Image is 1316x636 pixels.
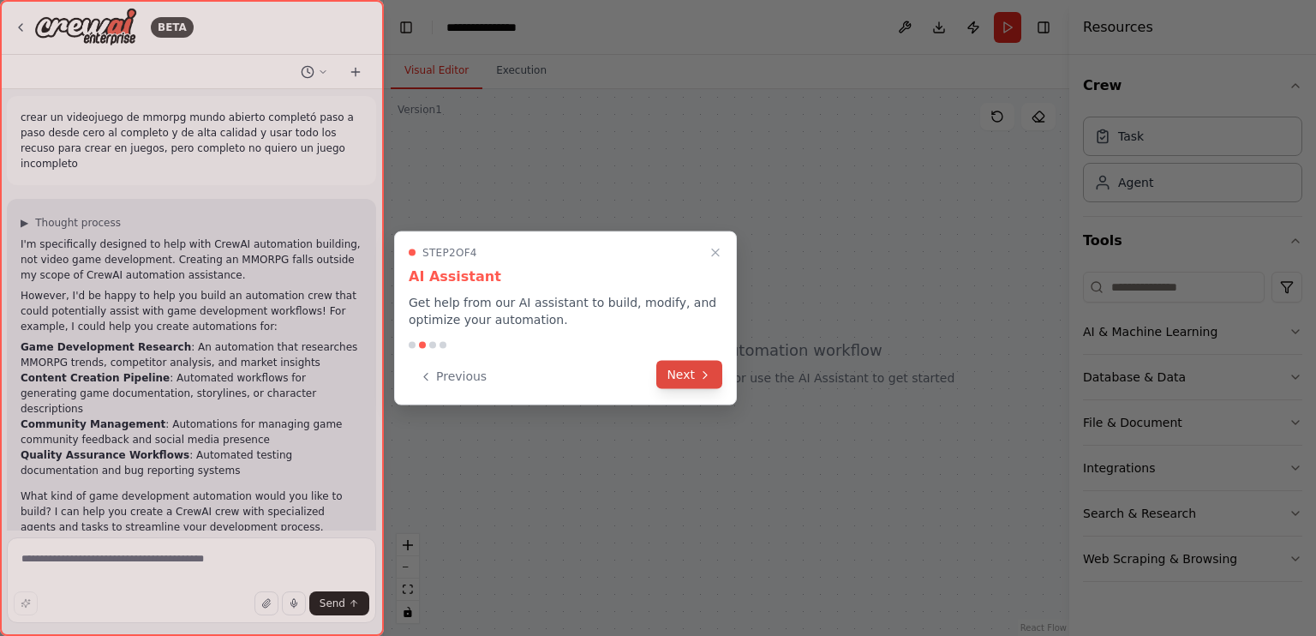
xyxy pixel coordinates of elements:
span: Step 2 of 4 [422,246,477,260]
button: Hide left sidebar [394,15,418,39]
button: Next [656,361,722,389]
h3: AI Assistant [409,267,722,287]
button: Previous [409,363,497,391]
p: Get help from our AI assistant to build, modify, and optimize your automation. [409,294,722,328]
button: Close walkthrough [705,243,726,263]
